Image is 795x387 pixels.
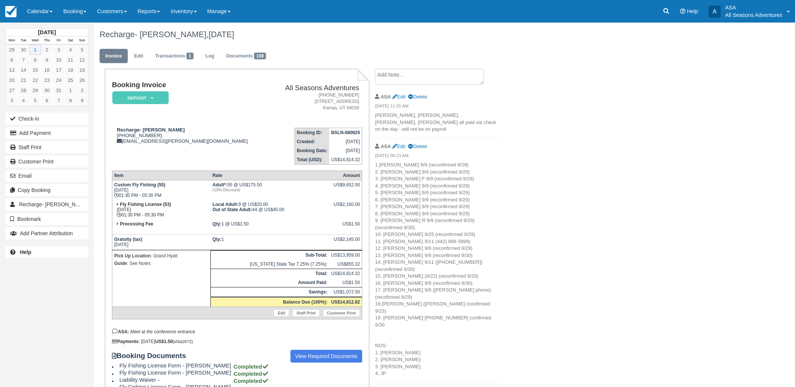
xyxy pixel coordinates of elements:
a: 9 [76,95,88,106]
strong: Booking Documents [112,352,193,360]
a: 18 [65,65,76,75]
i: Help [680,9,685,14]
strong: BSLN-080925 [331,130,360,135]
strong: Processing Fee [120,221,153,227]
strong: Out of State Adult [213,207,252,212]
a: Edit [392,94,405,100]
div: [PHONE_NUMBER] [EMAIL_ADDRESS][PERSON_NAME][DOMAIN_NAME] [112,127,269,144]
th: Balance Due (100%): [211,297,329,307]
strong: ASA [381,94,391,100]
td: [US_STATE] State Tax 7.25% (7.25%): [211,260,329,269]
a: Edit [392,144,405,149]
td: [DATE] [329,137,362,146]
strong: Gratuity (tax) [114,237,142,242]
p: : See Notes [114,260,209,267]
td: US$1,072.50 [329,287,362,297]
a: 28 [18,85,29,95]
a: Log [200,49,220,63]
th: Item [112,171,210,180]
a: Edit [274,309,289,317]
em: (10% Discount) [213,187,328,192]
b: Help [20,249,31,255]
a: 3 [6,95,18,106]
th: Total: [211,269,329,278]
th: Sub-Total: [211,251,329,260]
a: 27 [6,85,18,95]
h2: All Seasons Adventures [272,84,359,92]
th: Rate [211,171,329,180]
td: 1 [211,235,329,250]
span: Fly Fishing License Form - [PERSON_NAME] [119,370,232,376]
h1: Recharge- [PERSON_NAME], [100,30,685,39]
a: 10 [53,55,65,65]
a: 21 [18,75,29,85]
p: All Seasons Adventures [725,11,782,19]
img: checkfront-main-nav-mini-logo.png [5,6,17,17]
strong: Recharge- [PERSON_NAME] [117,127,185,133]
strong: US$1.50 [155,339,173,344]
p: : Grand Hyatt [114,252,209,260]
a: Recharge- [PERSON_NAME] [6,198,88,210]
a: 12 [76,55,88,65]
a: 29 [29,85,41,95]
a: 17 [53,65,65,75]
a: Invoice [100,49,128,63]
a: 2 [76,85,88,95]
div: US$2,160.00 [331,202,360,213]
a: 15 [29,65,41,75]
th: Booking ID: [295,128,329,138]
td: [DATE] 01:30 PM - 05:30 PM [112,200,210,219]
strong: Guide [114,261,127,266]
strong: Completed [234,378,269,384]
strong: Local Adult [213,202,239,207]
strong: [DATE] [38,29,56,35]
a: Delete [408,94,427,100]
button: Check-in [6,113,88,125]
span: Help [687,8,698,14]
em: Deposit [112,91,169,104]
td: [DATE] [112,235,210,250]
a: 7 [18,55,29,65]
a: 5 [29,95,41,106]
div: : [DATE] (visa ) [112,339,362,344]
span: Fly Fishing License Form - [PERSON_NAME] [119,363,232,369]
a: Edit [128,49,149,63]
a: Customer Print [323,309,360,317]
a: 22 [29,75,41,85]
button: Add Partner Attribution [6,227,88,239]
td: US$14,814.32 [329,155,362,165]
a: 24 [53,75,65,85]
button: Add Payment [6,127,88,139]
a: 20 [6,75,18,85]
span: [DATE] [209,30,234,39]
a: 26 [76,75,88,85]
td: [DATE] [329,146,362,155]
em: [DATE] 11:35 AM [375,103,502,111]
p: ASA [725,4,782,11]
a: 30 [41,85,53,95]
a: 4 [18,95,29,106]
a: 1 [65,85,76,95]
a: 5 [76,45,88,55]
strong: ASA: [112,329,129,334]
a: 30 [18,45,29,55]
a: 29 [6,45,18,55]
strong: Payments [112,339,139,344]
strong: Adult* [213,182,227,187]
a: Customer Print [6,156,88,168]
div: US$9,652.50 [331,182,360,193]
a: 6 [6,55,18,65]
th: Thu [41,36,53,45]
a: 7 [53,95,65,106]
a: 4 [65,45,76,55]
th: Amount Paid: [211,278,329,287]
a: 25 [65,75,76,85]
th: Savings: [211,287,329,297]
th: Created: [295,137,329,146]
div: A [709,6,721,18]
td: [DATE] 01:30 PM - 05:30 PM [112,180,210,200]
a: 3 [53,45,65,55]
button: Copy Booking [6,184,88,196]
td: US$13,959.00 [329,251,362,260]
th: Fri [53,36,65,45]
